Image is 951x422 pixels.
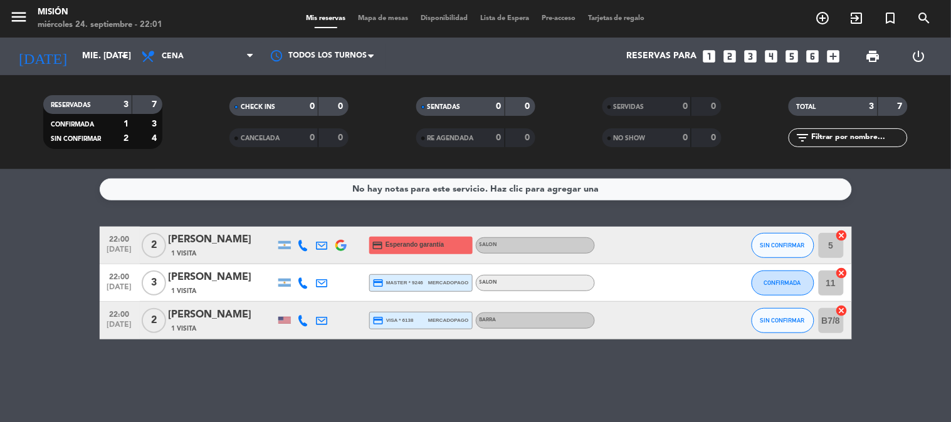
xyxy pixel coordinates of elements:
[627,51,697,61] span: Reservas para
[722,48,738,64] i: looks_two
[169,232,275,248] div: [PERSON_NAME]
[414,15,474,22] span: Disponibilidad
[711,133,718,142] strong: 0
[816,11,831,26] i: add_circle_outline
[614,135,646,142] span: NO SHOW
[152,134,159,143] strong: 4
[339,102,346,111] strong: 0
[51,121,94,128] span: CONFIRMADA
[752,270,814,296] button: CONFIRMADA
[866,49,881,64] span: print
[142,233,166,258] span: 2
[743,48,759,64] i: looks_3
[123,100,129,109] strong: 3
[310,102,315,111] strong: 0
[104,283,135,297] span: [DATE]
[497,102,502,111] strong: 0
[826,48,842,64] i: add_box
[51,102,91,108] span: RESERVADAS
[123,120,129,128] strong: 1
[373,277,384,289] i: credit_card
[497,133,502,142] strong: 0
[172,286,197,296] span: 1 Visita
[162,52,184,61] span: Cena
[51,136,101,142] span: SIN CONFIRMAR
[836,229,848,242] i: cancel
[784,48,801,64] i: looks_5
[172,249,197,259] span: 1 Visita
[372,240,384,251] i: credit_card
[104,245,135,260] span: [DATE]
[480,242,498,247] span: SALON
[310,133,315,142] strong: 0
[352,15,414,22] span: Mapa de mesas
[123,134,129,143] strong: 2
[104,269,135,283] span: 22:00
[764,279,801,286] span: CONFIRMADA
[614,104,644,110] span: SERVIDAS
[480,280,498,285] span: SALON
[795,130,810,145] i: filter_list
[373,277,424,289] span: master * 9246
[764,48,780,64] i: looks_4
[883,11,898,26] i: turned_in_not
[117,49,132,64] i: arrow_drop_down
[912,49,927,64] i: power_settings_new
[38,19,162,31] div: miércoles 24. septiembre - 22:01
[142,270,166,296] span: 3
[428,279,468,287] span: mercadopago
[428,135,474,142] span: RE AGENDADA
[917,11,932,26] i: search
[169,307,275,323] div: [PERSON_NAME]
[535,15,582,22] span: Pre-acceso
[300,15,352,22] span: Mis reservas
[896,38,942,75] div: LOG OUT
[760,317,805,324] span: SIN CONFIRMAR
[428,316,468,324] span: mercadopago
[525,102,532,111] strong: 0
[760,242,805,249] span: SIN CONFIRMAR
[142,308,166,333] span: 2
[335,240,347,251] img: google-logo.png
[352,182,599,197] div: No hay notas para este servicio. Haz clic para agregar una
[169,269,275,286] div: [PERSON_NAME]
[373,315,384,326] i: credit_card
[373,315,414,326] span: visa * 6138
[805,48,821,64] i: looks_6
[152,100,159,109] strong: 7
[9,43,76,70] i: [DATE]
[701,48,718,64] i: looks_one
[836,304,848,317] i: cancel
[525,133,532,142] strong: 0
[9,8,28,26] i: menu
[870,102,875,111] strong: 3
[582,15,651,22] span: Tarjetas de regalo
[339,133,346,142] strong: 0
[38,6,162,19] div: Misión
[796,104,816,110] span: TOTAL
[480,317,497,322] span: BARRA
[241,135,280,142] span: CANCELADA
[711,102,718,111] strong: 0
[241,104,275,110] span: CHECK INS
[104,306,135,321] span: 22:00
[810,131,907,145] input: Filtrar por nombre...
[752,233,814,258] button: SIN CONFIRMAR
[849,11,864,26] i: exit_to_app
[104,231,135,245] span: 22:00
[683,102,688,111] strong: 0
[752,308,814,333] button: SIN CONFIRMAR
[104,321,135,335] span: [DATE]
[428,104,461,110] span: SENTADAS
[152,120,159,128] strong: 3
[474,15,535,22] span: Lista de Espera
[836,267,848,279] i: cancel
[898,102,905,111] strong: 7
[172,324,197,334] span: 1 Visita
[386,240,444,250] span: Esperando garantía
[9,8,28,31] button: menu
[683,133,688,142] strong: 0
